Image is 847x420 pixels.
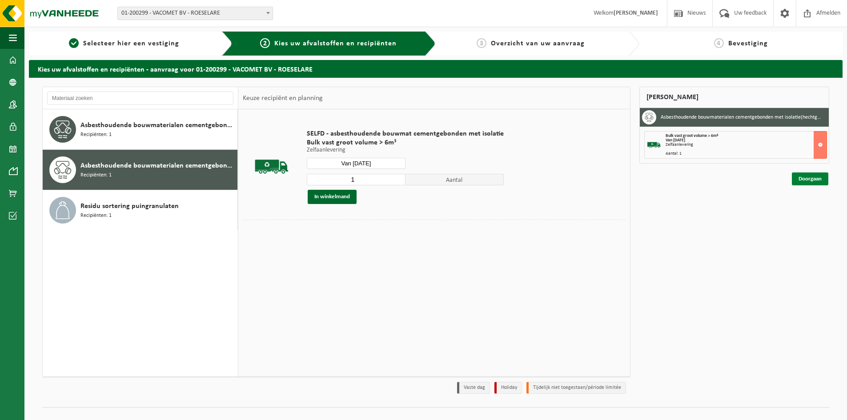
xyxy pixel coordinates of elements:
[80,171,112,180] span: Recipiënten: 1
[307,129,504,138] span: SELFD - asbesthoudende bouwmat cementgebonden met isolatie
[69,38,79,48] span: 1
[33,38,215,49] a: 1Selecteer hier een vestiging
[457,382,490,394] li: Vaste dag
[491,40,585,47] span: Overzicht van uw aanvraag
[405,174,504,185] span: Aantal
[80,160,235,171] span: Asbesthoudende bouwmaterialen cementgebonden met isolatie(hechtgebonden)
[639,87,830,108] div: [PERSON_NAME]
[728,40,768,47] span: Bevestiging
[29,60,843,77] h2: Kies uw afvalstoffen en recipiënten - aanvraag voor 01-200299 - VACOMET BV - ROESELARE
[666,133,718,138] span: Bulk vast groot volume > 6m³
[714,38,724,48] span: 4
[47,92,233,105] input: Materiaal zoeken
[80,212,112,220] span: Recipiënten: 1
[83,40,179,47] span: Selecteer hier een vestiging
[614,10,658,16] strong: [PERSON_NAME]
[260,38,270,48] span: 2
[477,38,486,48] span: 3
[43,190,238,230] button: Residu sortering puingranulaten Recipiënten: 1
[238,87,327,109] div: Keuze recipiënt en planning
[666,138,685,143] strong: Van [DATE]
[494,382,522,394] li: Holiday
[307,138,504,147] span: Bulk vast groot volume > 6m³
[80,201,179,212] span: Residu sortering puingranulaten
[666,152,827,156] div: Aantal: 1
[307,158,405,169] input: Selecteer datum
[80,120,235,131] span: Asbesthoudende bouwmaterialen cementgebonden (hechtgebonden)
[274,40,397,47] span: Kies uw afvalstoffen en recipiënten
[117,7,273,20] span: 01-200299 - VACOMET BV - ROESELARE
[118,7,273,20] span: 01-200299 - VACOMET BV - ROESELARE
[308,190,357,204] button: In winkelmand
[661,110,823,124] h3: Asbesthoudende bouwmaterialen cementgebonden met isolatie(hechtgebonden)
[80,131,112,139] span: Recipiënten: 1
[792,172,828,185] a: Doorgaan
[43,150,238,190] button: Asbesthoudende bouwmaterialen cementgebonden met isolatie(hechtgebonden) Recipiënten: 1
[43,109,238,150] button: Asbesthoudende bouwmaterialen cementgebonden (hechtgebonden) Recipiënten: 1
[307,147,504,153] p: Zelfaanlevering
[666,143,827,147] div: Zelfaanlevering
[526,382,626,394] li: Tijdelijk niet toegestaan/période limitée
